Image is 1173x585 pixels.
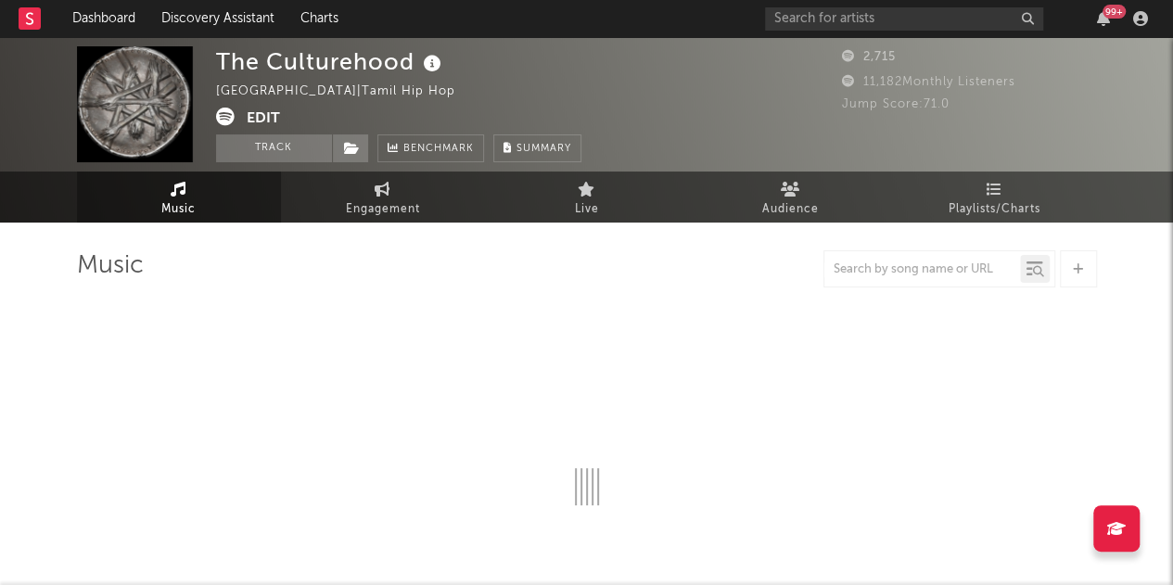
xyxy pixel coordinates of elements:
[493,134,581,162] button: Summary
[403,138,474,160] span: Benchmark
[516,144,571,154] span: Summary
[824,262,1020,277] input: Search by song name or URL
[346,198,420,221] span: Engagement
[842,98,950,110] span: Jump Score: 71.0
[575,198,599,221] span: Live
[161,198,196,221] span: Music
[1097,11,1110,26] button: 99+
[485,172,689,223] a: Live
[762,198,819,221] span: Audience
[281,172,485,223] a: Engagement
[216,81,477,103] div: [GEOGRAPHIC_DATA] | Tamil Hip Hop
[216,134,332,162] button: Track
[377,134,484,162] a: Benchmark
[1103,5,1126,19] div: 99 +
[765,7,1043,31] input: Search for artists
[949,198,1040,221] span: Playlists/Charts
[842,76,1015,88] span: 11,182 Monthly Listeners
[247,108,280,131] button: Edit
[842,51,896,63] span: 2,715
[689,172,893,223] a: Audience
[893,172,1097,223] a: Playlists/Charts
[77,172,281,223] a: Music
[216,46,446,77] div: The Culturehood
